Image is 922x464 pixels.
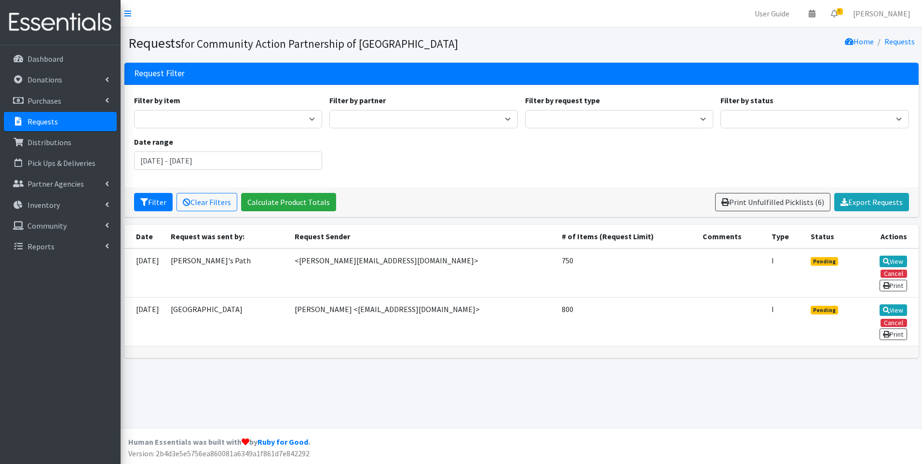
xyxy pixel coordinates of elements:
td: [PERSON_NAME]'s Path [165,248,289,298]
p: Distributions [27,137,71,147]
p: Donations [27,75,62,84]
a: Requests [884,37,915,46]
a: Donations [4,70,117,89]
a: Print [880,328,907,340]
td: 750 [556,248,697,298]
a: Ruby for Good [258,437,308,447]
label: Filter by request type [525,95,600,106]
a: 6 [823,4,845,23]
button: Cancel [881,270,907,278]
td: 800 [556,297,697,346]
abbr: Individual [772,304,774,314]
a: [PERSON_NAME] [845,4,918,23]
a: Print [880,280,907,291]
p: Reports [27,242,54,251]
span: Pending [811,257,838,266]
td: [PERSON_NAME] <[EMAIL_ADDRESS][DOMAIN_NAME]> [289,297,556,346]
img: HumanEssentials [4,6,117,39]
a: Partner Agencies [4,174,117,193]
th: Status [805,225,857,248]
a: Inventory [4,195,117,215]
a: Home [845,37,874,46]
a: Dashboard [4,49,117,68]
a: User Guide [747,4,797,23]
a: Clear Filters [176,193,237,211]
input: January 1, 2011 - December 31, 2011 [134,151,323,170]
th: Actions [858,225,919,248]
span: Version: 2b4d3e5e5756ea860081a6349a1f861d7e842292 [128,449,310,458]
p: Dashboard [27,54,63,64]
td: [DATE] [124,248,165,298]
a: Calculate Product Totals [241,193,336,211]
span: Pending [811,306,838,314]
th: # of Items (Request Limit) [556,225,697,248]
label: Filter by item [134,95,180,106]
abbr: Individual [772,256,774,265]
th: Request Sender [289,225,556,248]
a: Pick Ups & Deliveries [4,153,117,173]
td: <[PERSON_NAME][EMAIL_ADDRESS][DOMAIN_NAME]> [289,248,556,298]
label: Filter by status [720,95,773,106]
th: Comments [697,225,766,248]
button: Filter [134,193,173,211]
a: Distributions [4,133,117,152]
a: View [880,256,907,267]
p: Community [27,221,67,231]
a: Purchases [4,91,117,110]
p: Requests [27,117,58,126]
th: Type [766,225,805,248]
p: Pick Ups & Deliveries [27,158,95,168]
button: Cancel [881,319,907,327]
small: for Community Action Partnership of [GEOGRAPHIC_DATA] [181,37,458,51]
label: Date range [134,136,173,148]
strong: Human Essentials was built with by . [128,437,310,447]
a: Reports [4,237,117,256]
p: Inventory [27,200,60,210]
p: Purchases [27,96,61,106]
a: Export Requests [834,193,909,211]
th: Request was sent by: [165,225,289,248]
p: Partner Agencies [27,179,84,189]
h3: Request Filter [134,68,185,79]
span: 6 [837,8,843,15]
a: Requests [4,112,117,131]
label: Filter by partner [329,95,386,106]
a: Print Unfulfilled Picklists (6) [715,193,830,211]
td: [DATE] [124,297,165,346]
td: [GEOGRAPHIC_DATA] [165,297,289,346]
a: Community [4,216,117,235]
th: Date [124,225,165,248]
a: View [880,304,907,316]
h1: Requests [128,35,518,52]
